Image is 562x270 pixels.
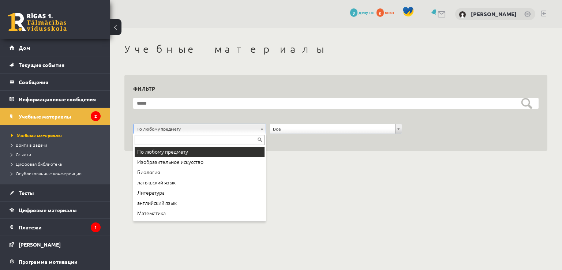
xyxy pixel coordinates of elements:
[135,147,265,157] div: По любому предмету
[135,218,265,229] div: История [GEOGRAPHIC_DATA] и мира
[135,167,265,177] div: Биология
[135,208,265,218] div: Математика
[135,157,265,167] div: Изобразительное искусство
[135,177,265,188] div: латышский язык
[135,188,265,198] div: Литература
[135,198,265,208] div: английский язык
